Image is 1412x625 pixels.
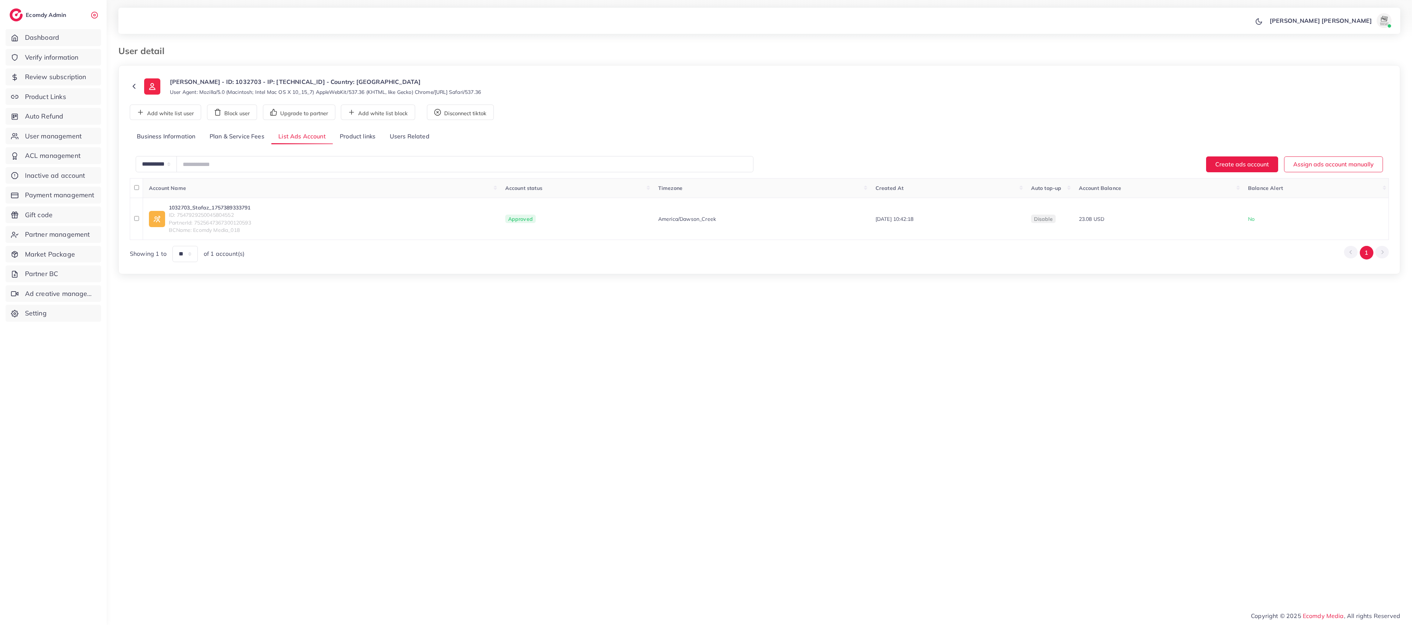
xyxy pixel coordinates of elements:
p: [PERSON_NAME] - ID: 1032703 - IP: [TECHNICAL_ID] - Country: [GEOGRAPHIC_DATA] [170,77,481,86]
span: PartnerId: 7525647367300120593 [169,219,251,226]
span: ID: 7547929250045804552 [169,211,251,219]
span: Account Balance [1079,185,1121,191]
a: logoEcomdy Admin [10,8,68,21]
p: [PERSON_NAME] [PERSON_NAME] [1270,16,1372,25]
span: No [1248,216,1255,222]
span: Timezone [658,185,682,191]
img: ic-ad-info.7fc67b75.svg [149,211,165,227]
span: Showing 1 to [130,250,167,258]
a: 1032703_Stafaz_1757389333791 [169,204,251,211]
a: Gift code [6,206,101,223]
button: Disconnect tiktok [427,105,494,120]
button: Add white list user [130,105,201,120]
span: Partner management [25,230,90,239]
span: Account status [505,185,542,191]
span: of 1 account(s) [204,250,245,258]
span: 23.08 USD [1079,216,1104,222]
button: Add white list block [341,105,415,120]
small: User Agent: Mozilla/5.0 (Macintosh; Intel Mac OS X 10_15_7) AppleWebKit/537.36 (KHTML, like Gecko... [170,88,481,96]
a: List Ads Account [271,129,333,145]
span: Approved [505,215,536,223]
span: Auto Refund [25,112,64,121]
button: Assign ads account manually [1284,156,1383,172]
img: logo [10,8,23,21]
img: avatar [1377,13,1391,28]
a: Dashboard [6,29,101,46]
a: Ad creative management [6,285,101,302]
span: ACL management [25,151,81,160]
a: ACL management [6,147,101,164]
a: [PERSON_NAME] [PERSON_NAME]avatar [1266,13,1394,28]
a: User management [6,128,101,145]
span: Inactive ad account [25,171,85,180]
a: Payment management [6,187,101,204]
button: Create ads account [1206,156,1278,172]
a: Auto Refund [6,108,101,125]
a: Business Information [130,129,203,145]
a: Product Links [6,88,101,105]
a: Setting [6,305,101,322]
a: Inactive ad account [6,167,101,184]
span: Product Links [25,92,66,102]
span: Setting [25,308,47,318]
a: Partner BC [6,265,101,282]
span: disable [1034,216,1053,222]
button: Upgrade to partner [263,105,335,120]
span: America/Dawson_Creek [658,215,716,223]
span: User management [25,131,82,141]
span: Verify information [25,53,79,62]
span: Account Name [149,185,186,191]
span: Auto top-up [1031,185,1062,191]
button: Go to page 1 [1360,246,1373,259]
span: Dashboard [25,33,59,42]
span: Market Package [25,250,75,259]
span: Partner BC [25,269,58,279]
span: Ad creative management [25,289,96,299]
a: Market Package [6,246,101,263]
ul: Pagination [1344,246,1389,259]
span: Created At [876,185,904,191]
h2: Ecomdy Admin [26,11,68,18]
a: Plan & Service Fees [203,129,271,145]
a: Verify information [6,49,101,66]
span: BCName: Ecomdy Media_018 [169,226,251,234]
span: Review subscription [25,72,86,82]
span: , All rights Reserved [1344,611,1400,620]
span: [DATE] 10:42:18 [876,216,913,222]
span: Payment management [25,190,95,200]
a: Partner management [6,226,101,243]
a: Product links [333,129,382,145]
button: Block user [207,105,257,120]
a: Review subscription [6,68,101,85]
img: ic-user-info.36bf1079.svg [144,78,160,95]
span: Gift code [25,210,53,220]
span: Balance Alert [1248,185,1283,191]
h3: User detail [118,46,170,56]
a: Ecomdy Media [1303,612,1344,619]
span: Copyright © 2025 [1251,611,1400,620]
a: Users Related [382,129,436,145]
